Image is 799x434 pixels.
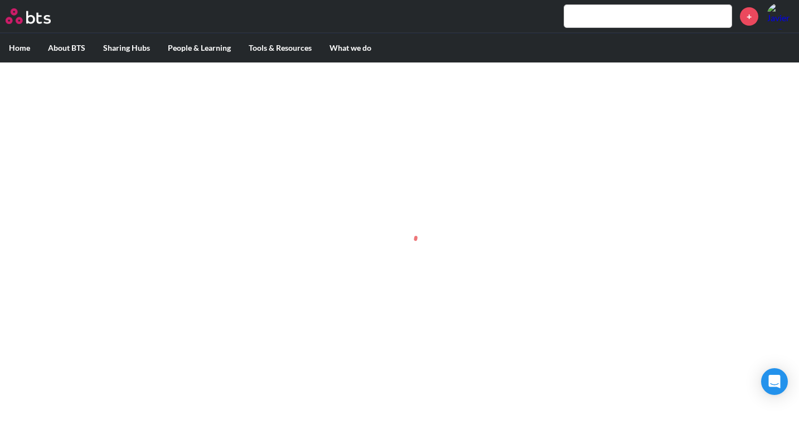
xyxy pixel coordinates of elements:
a: Profile [767,3,793,30]
img: BTS Logo [6,8,51,24]
label: Sharing Hubs [94,33,159,62]
div: Open Intercom Messenger [761,368,788,395]
a: Go home [6,8,71,24]
label: Tools & Resources [240,33,321,62]
img: Javier Carvallo [767,3,793,30]
label: What we do [321,33,380,62]
label: About BTS [39,33,94,62]
a: + [740,7,758,26]
label: People & Learning [159,33,240,62]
